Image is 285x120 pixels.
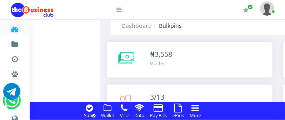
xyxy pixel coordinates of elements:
img: User [260,1,274,15]
a: ePins [170,111,186,119]
a: Pay Bills [148,111,169,119]
span: Renew/Upgrade Subscription [247,4,253,10]
small: ePins [172,112,184,119]
small: Pay Bills [150,112,167,119]
a: Miscellaneous Payments [11,64,19,81]
img: Logo [11,3,54,17]
a: Chat for support [3,88,20,100]
a: Chat for support [4,97,19,109]
div: ₦ [150,49,172,60]
small: Data [134,112,144,119]
li: Bulkpins [152,21,182,30]
a: Wallet [99,111,116,119]
small: Wallet [101,112,114,119]
small: VTU [120,112,129,119]
a: Fund wallet [11,34,19,51]
i: Renew/Upgrade Subscription [243,7,249,13]
a: Nigerian VTU [27,79,87,91]
small: More [190,112,201,119]
a: Dashboard [11,19,19,36]
small: Sub [84,112,95,119]
div: Wallet [150,60,172,67]
a: Data [132,111,146,119]
a: International VTU [27,89,87,101]
a: Dashboard [121,22,152,30]
a: VTU [118,111,131,119]
a: Transactions [11,49,19,66]
a: Sub [82,111,97,119]
span: 3/13 [150,92,164,102]
a: ₦3,558 Wallet [107,42,272,77]
span: 3,558 [155,49,172,59]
